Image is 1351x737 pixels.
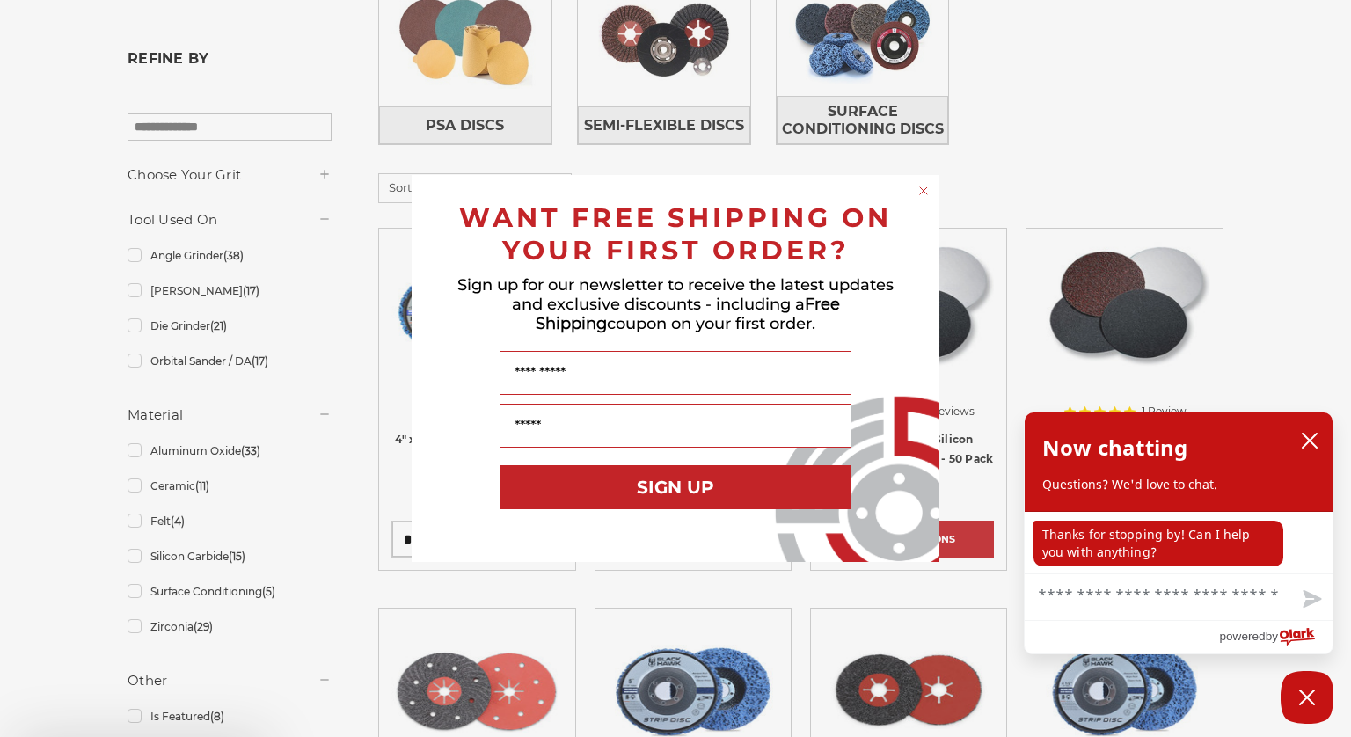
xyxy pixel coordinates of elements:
button: SIGN UP [500,465,851,509]
button: Send message [1289,580,1333,620]
a: Powered by Olark [1219,621,1333,653]
p: Thanks for stopping by! Can I help you with anything? [1033,521,1283,566]
span: by [1266,625,1278,647]
span: Free Shipping [536,295,840,333]
h2: Now chatting [1042,430,1187,465]
button: close chatbox [1296,427,1324,454]
span: powered [1219,625,1265,647]
div: olark chatbox [1024,412,1333,654]
div: chat [1025,512,1333,573]
button: Close dialog [915,182,932,200]
span: Sign up for our newsletter to receive the latest updates and exclusive discounts - including a co... [457,275,894,333]
p: Questions? We'd love to chat. [1042,476,1315,493]
span: WANT FREE SHIPPING ON YOUR FIRST ORDER? [459,201,892,266]
button: Close Chatbox [1281,671,1333,724]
